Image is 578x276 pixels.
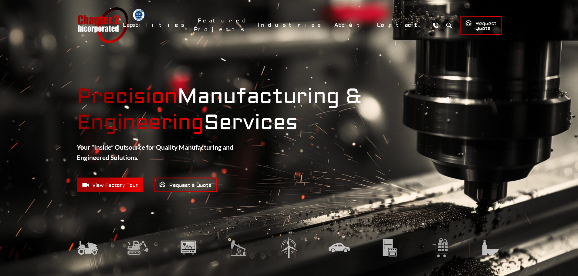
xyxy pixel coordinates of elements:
a: Contact [373,18,427,32]
strong: Your “Inside” Outsource for Quality Manufacturing and Engineered Solutions. [77,143,233,161]
mark: Engineering [77,110,204,136]
a: Featured Projects [194,14,251,36]
a: Industries [254,18,327,32]
a: View Factory Tour [77,178,143,192]
mark: Precision [77,84,177,110]
span: View Factory Tour [82,181,138,189]
span: Request a Quote [159,181,211,189]
a: Request Quote [460,16,502,35]
a: Request a Quote [154,178,217,192]
a: About [330,18,370,32]
strong: Manufacturing & Services [77,84,502,136]
a: Capabilities [119,18,191,32]
a: Chapter 2 Incorporated [77,7,128,43]
span: Request Quote [465,19,496,32]
a: Call Us [430,20,441,31]
button: Search [444,20,455,31]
